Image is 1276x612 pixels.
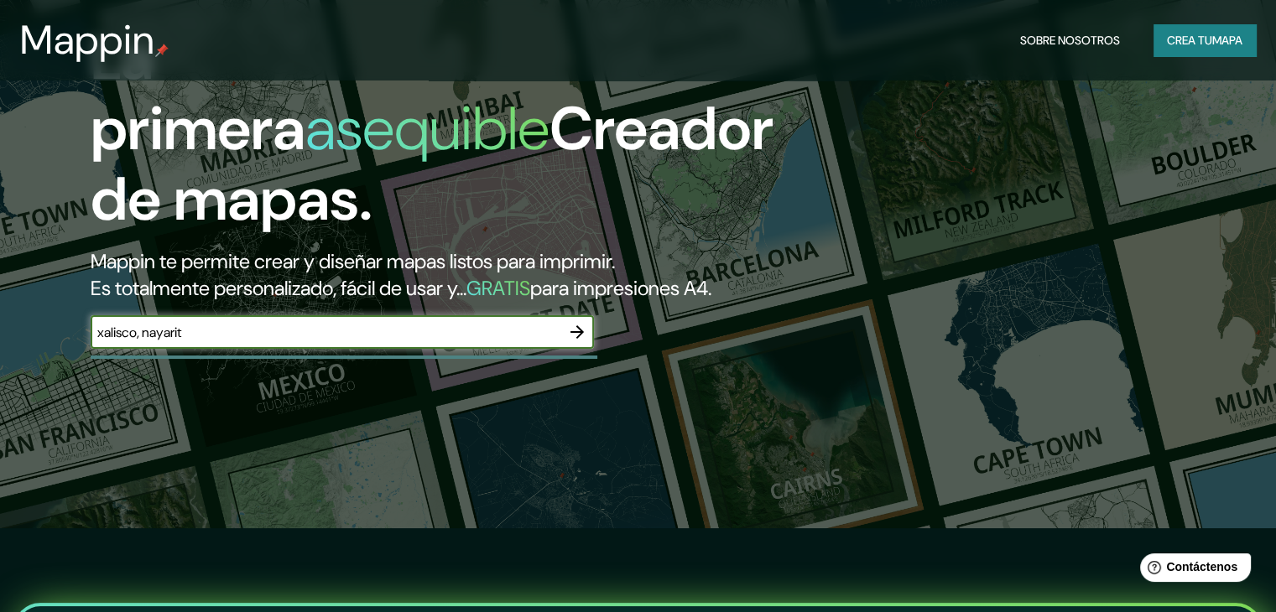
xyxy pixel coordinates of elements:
font: Creador de mapas. [91,90,773,238]
font: asequible [305,90,549,168]
font: Crea tu [1167,33,1212,48]
font: La primera [91,19,305,168]
button: Crea tumapa [1154,24,1256,56]
font: para impresiones A4. [530,275,711,301]
img: pin de mapeo [155,44,169,57]
iframe: Lanzador de widgets de ayuda [1127,547,1258,594]
font: mapa [1212,33,1242,48]
font: Mappin te permite crear y diseñar mapas listos para imprimir. [91,248,615,274]
input: Elige tu lugar favorito [91,323,560,342]
font: Es totalmente personalizado, fácil de usar y... [91,275,466,301]
font: GRATIS [466,275,530,301]
font: Mappin [20,13,155,66]
font: Sobre nosotros [1020,33,1120,48]
button: Sobre nosotros [1013,24,1127,56]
